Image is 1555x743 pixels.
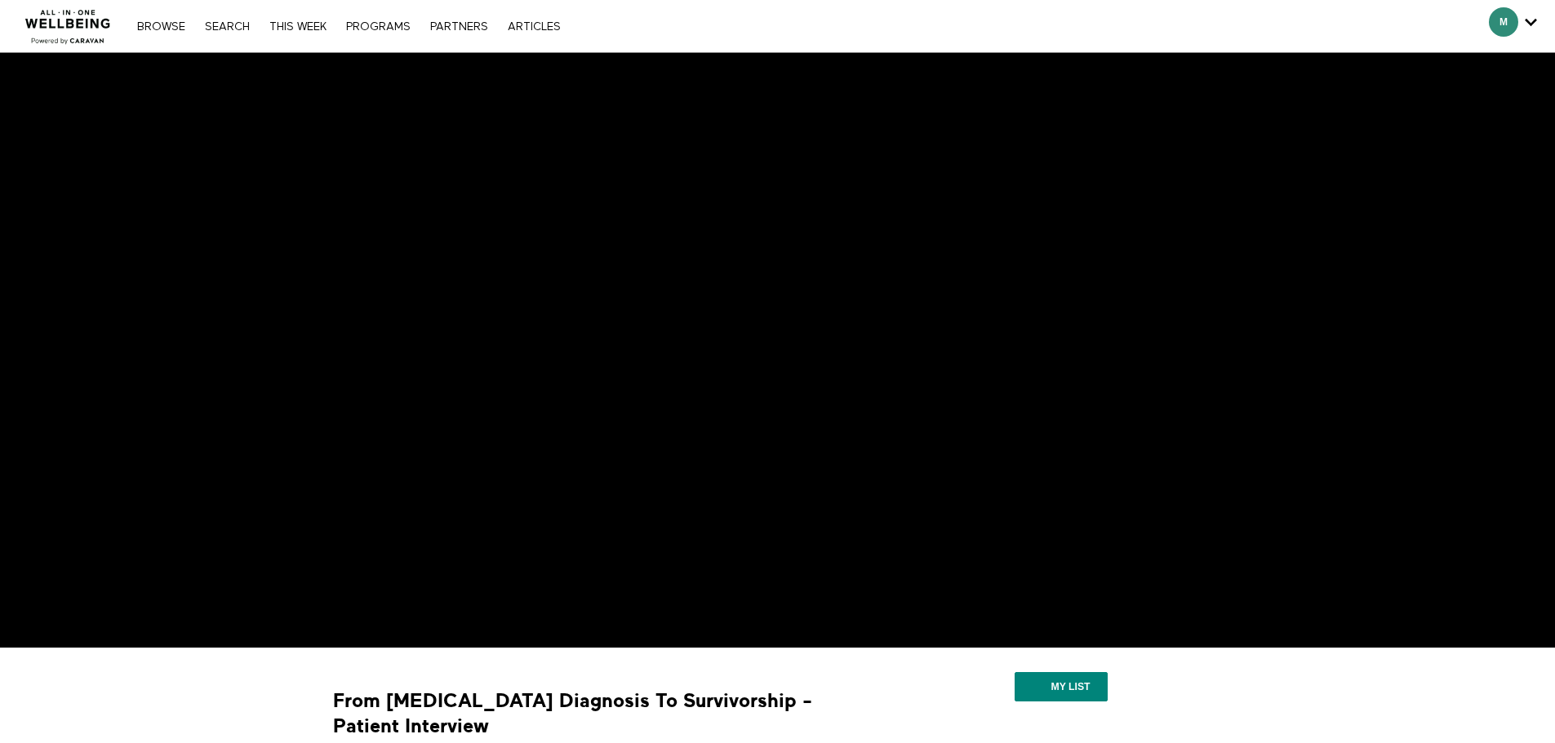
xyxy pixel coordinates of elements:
[338,21,419,33] a: PROGRAMS
[1015,672,1107,701] button: My list
[129,18,568,34] nav: Primary
[261,21,335,33] a: THIS WEEK
[197,21,258,33] a: Search
[422,21,496,33] a: PARTNERS
[333,688,880,739] strong: From [MEDICAL_DATA] Diagnosis To Survivorship - Patient Interview
[500,21,569,33] a: ARTICLES
[129,21,193,33] a: Browse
